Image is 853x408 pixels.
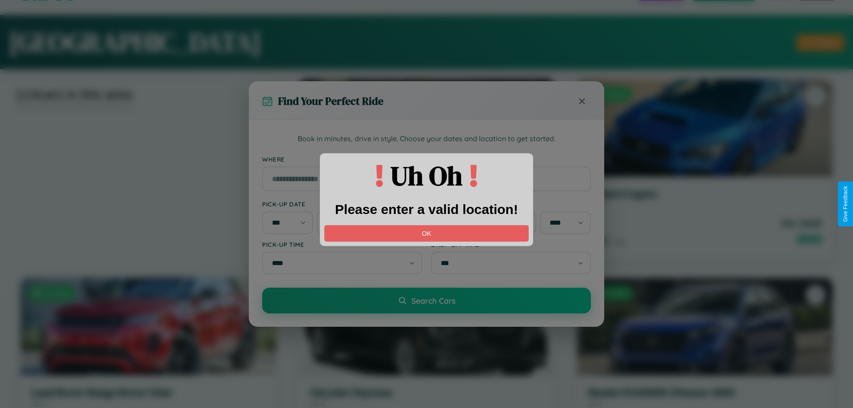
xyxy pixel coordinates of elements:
[278,94,383,108] h3: Find Your Perfect Ride
[411,296,455,305] span: Search Cars
[262,155,591,163] label: Where
[431,241,591,248] label: Drop-off Time
[431,200,591,208] label: Drop-off Date
[262,241,422,248] label: Pick-up Time
[262,133,591,145] p: Book in minutes, drive in style. Choose your dates and location to get started.
[262,200,422,208] label: Pick-up Date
